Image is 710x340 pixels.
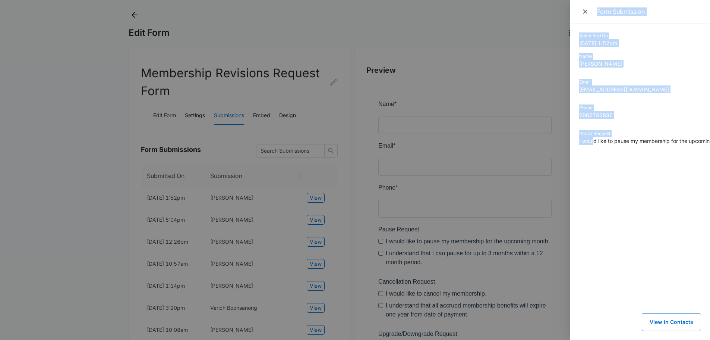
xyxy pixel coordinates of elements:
label: I would like to upgrade/downgrade my membership. (Please clarify in the message field below) [7,242,173,260]
dt: Email [579,79,701,85]
label: I understand that I can pause for up to 3 months within a 12 month period. [7,149,173,167]
dt: Submitted On [579,32,701,39]
dt: Pause Request [579,130,701,137]
dd: [PERSON_NAME] [579,60,701,68]
label: I would like to pause my membership for the upcoming month. [7,137,171,146]
label: I understand that all accrued membership benefits will expire one year from date of payment. [7,202,173,219]
dd: I would like to pause my membership for the upcoming month., I understand that I can pause for up... [579,137,701,145]
iframe: reCAPTCHA [147,308,243,330]
dd: [EMAIL_ADDRESS][DOMAIN_NAME] [579,85,701,93]
span: Close [581,6,590,17]
button: View in Contacts [642,313,701,331]
dt: Name [579,53,701,60]
label: I would like to cancel my membership. [7,190,108,199]
div: Form Submission [597,7,701,16]
dd: 2066782886 [579,111,701,119]
dd: [DATE] 1:52pm [579,39,701,47]
span: Submit [5,316,23,322]
dt: Phone [579,105,701,111]
button: Close [579,6,593,17]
